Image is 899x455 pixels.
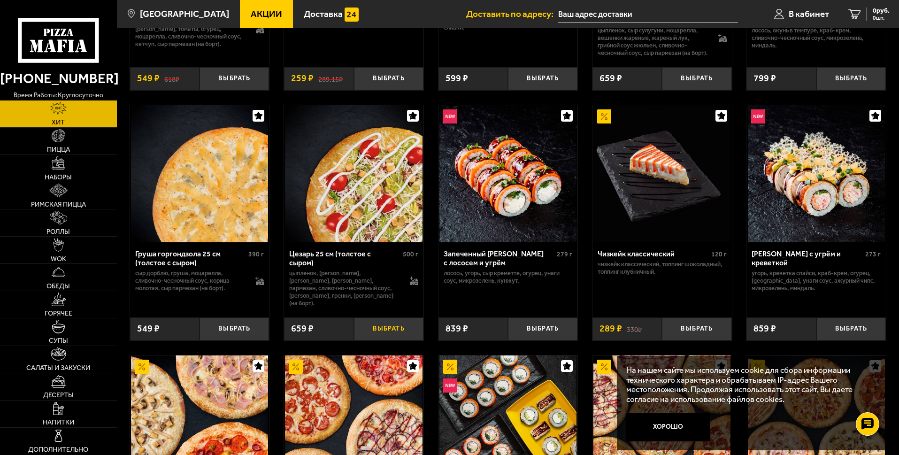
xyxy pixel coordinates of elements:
[662,67,731,90] button: Выбрать
[28,446,88,453] span: Дополнительно
[43,392,74,399] span: Десерты
[816,67,886,90] button: Выбрать
[291,324,314,333] span: 659 ₽
[597,109,611,123] img: Акционный
[662,317,731,340] button: Выбрать
[593,105,730,242] img: Чизкейк классический
[46,283,70,290] span: Обеды
[251,9,282,18] span: Акции
[164,74,179,83] s: 618 ₽
[137,324,160,333] span: 549 ₽
[285,105,422,242] img: Цезарь 25 см (толстое с сыром)
[627,324,642,333] s: 330 ₽
[318,74,343,83] s: 289.15 ₽
[558,6,738,23] input: Ваш адрес доставки
[626,413,711,441] button: Хорошо
[439,105,576,242] img: Запеченный ролл Гурмэ с лососем и угрём
[746,105,886,242] a: НовинкаРолл Калипсо с угрём и креветкой
[131,105,268,242] img: Груша горгондзола 25 см (толстое с сыром)
[26,364,90,371] span: Салаты и закуски
[865,250,881,258] span: 273 г
[599,324,622,333] span: 289 ₽
[751,109,765,123] img: Новинка
[45,174,72,181] span: Наборы
[49,337,68,344] span: Супы
[598,261,727,276] p: Чизкейк классический, топпинг шоколадный, топпинг клубничный.
[137,74,160,83] span: 549 ₽
[135,270,246,292] p: сыр дорблю, груша, моцарелла, сливочно-чесночный соус, корица молотая, сыр пармезан (на борт).
[135,249,246,267] div: Груша горгондзола 25 см (толстое с сыром)
[753,324,776,333] span: 859 ₽
[47,146,70,153] span: Пицца
[289,270,400,307] p: цыпленок, [PERSON_NAME], [PERSON_NAME], [PERSON_NAME], пармезан, сливочно-чесночный соус, [PERSON...
[508,317,577,340] button: Выбрать
[45,310,72,317] span: Горячее
[444,270,573,285] p: лосось, угорь, Сыр креметте, огурец, унаги соус, микрозелень, кунжут.
[403,250,418,258] span: 500 г
[135,360,149,374] img: Акционный
[711,250,727,258] span: 120 г
[753,74,776,83] span: 799 ₽
[289,360,303,374] img: Акционный
[443,109,457,123] img: Новинка
[345,8,359,22] img: 15daf4d41897b9f0e9f617042186c801.svg
[446,324,468,333] span: 839 ₽
[752,270,881,292] p: угорь, креветка спайси, краб-крем, огурец, [GEOGRAPHIC_DATA], унаги соус, ажурный чипс, микрозеле...
[446,74,468,83] span: 599 ₽
[140,9,229,18] span: [GEOGRAPHIC_DATA]
[752,249,863,267] div: [PERSON_NAME] с угрём и креветкой
[43,419,74,426] span: Напитки
[304,9,343,18] span: Доставка
[200,67,269,90] button: Выбрать
[200,317,269,340] button: Выбрать
[789,9,829,18] span: В кабинет
[598,27,709,57] p: цыпленок, сыр сулугуни, моцарелла, вешенки жареные, жареный лук, грибной соус Жюльен, сливочно-че...
[52,119,65,126] span: Хит
[248,250,264,258] span: 390 г
[438,105,578,242] a: НовинкаЗапеченный ролл Гурмэ с лососем и угрём
[443,378,457,393] img: Новинка
[598,249,709,258] div: Чизкейк классический
[289,249,400,267] div: Цезарь 25 см (толстое с сыром)
[873,15,890,21] span: 0 шт.
[752,27,881,49] p: лосось, окунь в темпуре, краб-крем, сливочно-чесночный соус, микрозелень, миндаль.
[816,317,886,340] button: Выбрать
[291,74,314,83] span: 259 ₽
[31,201,86,208] span: Римская пицца
[592,105,732,242] a: АкционныйЧизкейк классический
[135,18,246,48] p: цыпленок, лук репчатый, [PERSON_NAME], томаты, огурец, моцарелла, сливочно-чесночный соус, кетчуп...
[130,105,269,242] a: Груша горгондзола 25 см (толстое с сыром)
[51,255,66,262] span: WOK
[508,67,577,90] button: Выбрать
[557,250,572,258] span: 279 г
[466,9,558,18] span: Доставить по адресу:
[873,8,890,14] span: 0 руб.
[354,317,423,340] button: Выбрать
[46,228,70,235] span: Роллы
[284,105,423,242] a: Цезарь 25 см (толстое с сыром)
[599,74,622,83] span: 659 ₽
[443,360,457,374] img: Акционный
[748,105,885,242] img: Ролл Калипсо с угрём и креветкой
[444,249,555,267] div: Запеченный [PERSON_NAME] с лососем и угрём
[354,67,423,90] button: Выбрать
[626,365,872,404] p: На нашем сайте мы используем cookie для сбора информации технического характера и обрабатываем IP...
[597,360,611,374] img: Акционный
